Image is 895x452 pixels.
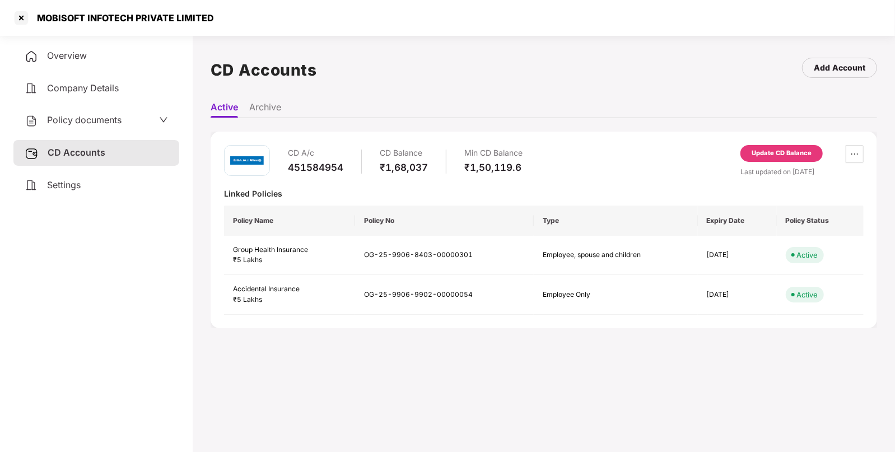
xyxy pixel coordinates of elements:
li: Archive [249,101,281,118]
img: svg+xml;base64,PHN2ZyB4bWxucz0iaHR0cDovL3d3dy53My5vcmcvMjAwMC9zdmciIHdpZHRoPSIyNCIgaGVpZ2h0PSIyNC... [25,50,38,63]
span: Overview [47,50,87,61]
div: Linked Policies [224,188,864,199]
span: Company Details [47,82,119,94]
div: 451584954 [288,161,343,174]
th: Type [534,206,697,236]
img: svg+xml;base64,PHN2ZyB4bWxucz0iaHR0cDovL3d3dy53My5vcmcvMjAwMC9zdmciIHdpZHRoPSIyNCIgaGVpZ2h0PSIyNC... [25,114,38,128]
img: svg+xml;base64,PHN2ZyB4bWxucz0iaHR0cDovL3d3dy53My5vcmcvMjAwMC9zdmciIHdpZHRoPSIyNCIgaGVpZ2h0PSIyNC... [25,179,38,192]
span: down [159,115,168,124]
th: Expiry Date [698,206,777,236]
div: Active [797,289,818,300]
div: Accidental Insurance [233,284,346,295]
div: Employee Only [543,290,666,300]
div: Last updated on [DATE] [740,166,864,177]
div: ₹1,68,037 [380,161,428,174]
div: Add Account [814,62,865,74]
button: ellipsis [846,145,864,163]
span: ₹5 Lakhs [233,295,262,304]
span: ₹5 Lakhs [233,255,262,264]
th: Policy No [355,206,534,236]
img: svg+xml;base64,PHN2ZyB4bWxucz0iaHR0cDovL3d3dy53My5vcmcvMjAwMC9zdmciIHdpZHRoPSIyNCIgaGVpZ2h0PSIyNC... [25,82,38,95]
div: Min CD Balance [464,145,523,161]
h1: CD Accounts [211,58,317,82]
span: Policy documents [47,114,122,125]
td: [DATE] [698,236,777,276]
div: Active [797,249,818,260]
span: Settings [47,179,81,190]
div: Group Health Insurance [233,245,346,255]
img: svg+xml;base64,PHN2ZyB3aWR0aD0iMjUiIGhlaWdodD0iMjQiIHZpZXdCb3g9IjAgMCAyNSAyNCIgZmlsbD0ibm9uZSIgeG... [25,147,39,160]
td: OG-25-9906-9902-00000054 [355,275,534,315]
li: Active [211,101,238,118]
span: ellipsis [846,150,863,159]
div: CD Balance [380,145,428,161]
span: CD Accounts [48,147,105,158]
div: MOBISOFT INFOTECH PRIVATE LIMITED [30,12,214,24]
div: CD A/c [288,145,343,161]
div: Update CD Balance [752,148,812,159]
td: [DATE] [698,275,777,315]
th: Policy Status [777,206,864,236]
div: ₹1,50,119.6 [464,161,523,174]
th: Policy Name [224,206,355,236]
div: Employee, spouse and children [543,250,666,260]
td: OG-25-9906-8403-00000301 [355,236,534,276]
img: bajaj.png [230,150,264,171]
